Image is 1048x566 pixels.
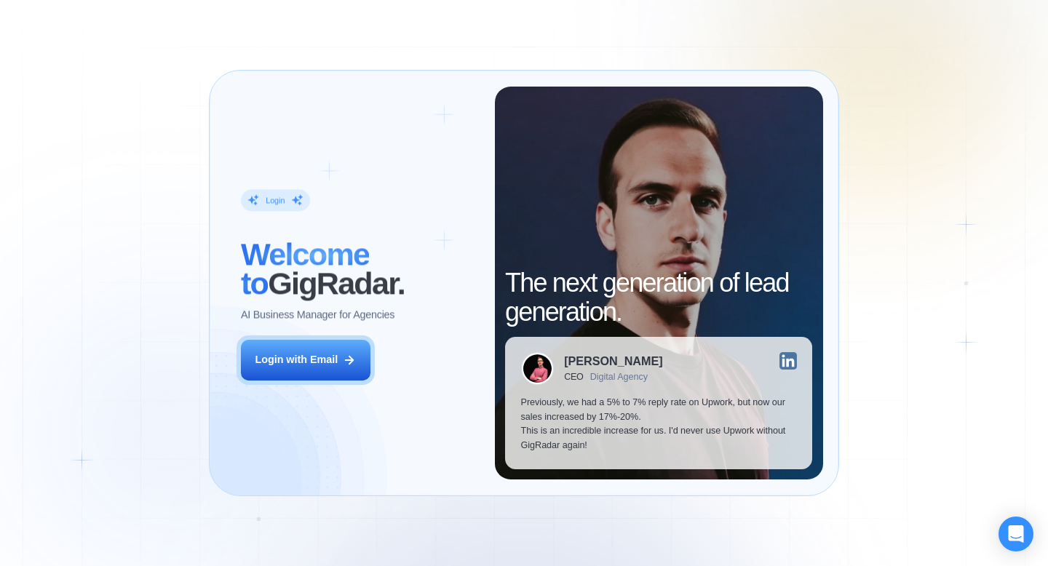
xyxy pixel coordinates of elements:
[241,236,369,300] span: Welcome to
[564,372,584,382] div: CEO
[255,353,338,367] div: Login with Email
[505,268,812,326] h2: The next generation of lead generation.
[564,355,662,367] div: [PERSON_NAME]
[521,396,797,453] p: Previously, we had a 5% to 7% reply rate on Upwork, but now our sales increased by 17%-20%. This ...
[590,372,648,382] div: Digital Agency
[241,308,394,323] p: AI Business Manager for Agencies
[241,340,370,380] button: Login with Email
[999,517,1033,551] div: Open Intercom Messenger
[266,195,285,205] div: Login
[241,240,479,298] h2: ‍ GigRadar.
